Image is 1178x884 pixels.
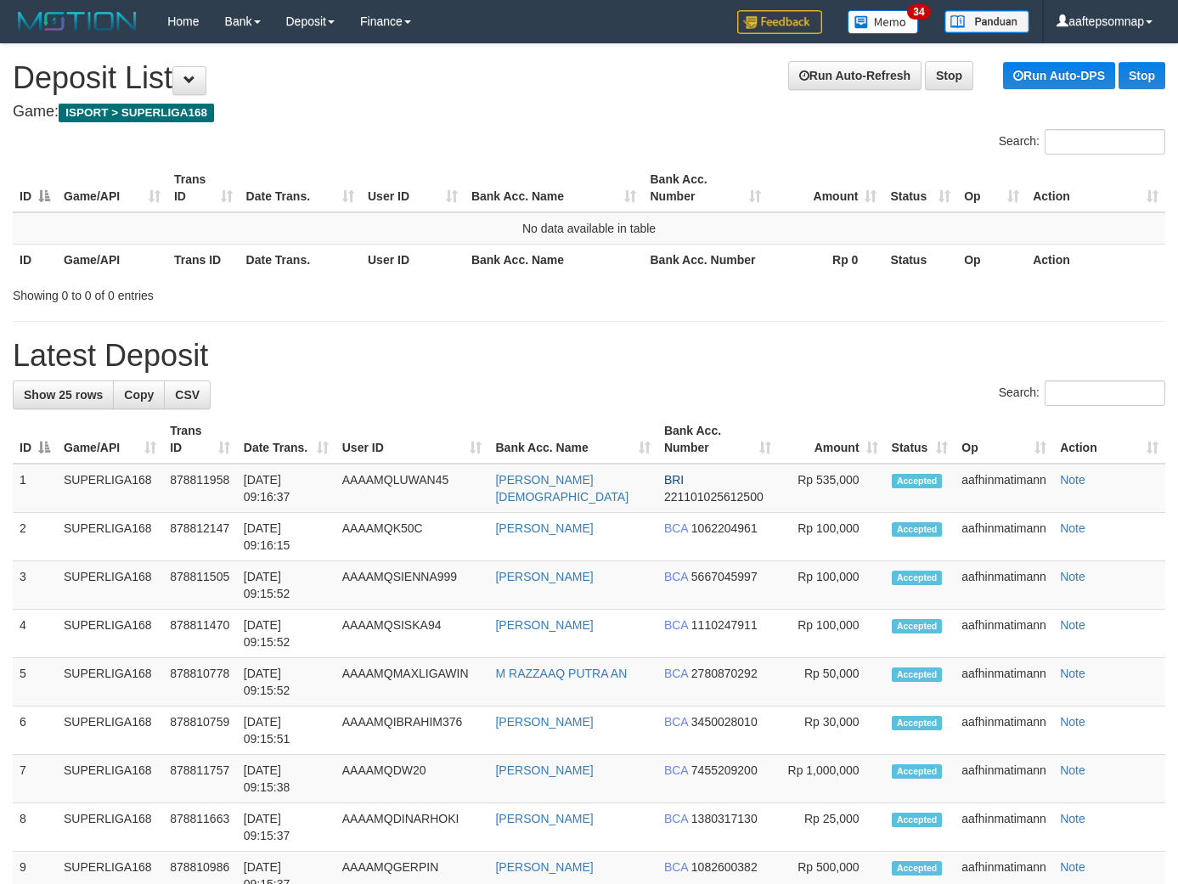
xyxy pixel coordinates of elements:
[925,61,973,90] a: Stop
[361,244,465,275] th: User ID
[1060,570,1085,583] a: Note
[335,803,489,852] td: AAAAMQDINARHOKI
[664,667,688,680] span: BCA
[57,658,163,707] td: SUPERLIGA168
[691,570,758,583] span: Copy 5667045997 to clipboard
[237,415,335,464] th: Date Trans.: activate to sort column ascending
[13,212,1165,245] td: No data available in table
[1026,244,1165,275] th: Action
[465,244,644,275] th: Bank Acc. Name
[691,667,758,680] span: Copy 2780870292 to clipboard
[999,380,1165,406] label: Search:
[13,415,57,464] th: ID: activate to sort column descending
[13,464,57,513] td: 1
[57,164,167,212] th: Game/API: activate to sort column ascending
[488,415,657,464] th: Bank Acc. Name: activate to sort column ascending
[1060,473,1085,487] a: Note
[1060,667,1085,680] a: Note
[57,803,163,852] td: SUPERLIGA168
[664,490,764,504] span: Copy 221101025612500 to clipboard
[240,244,361,275] th: Date Trans.
[495,715,593,729] a: [PERSON_NAME]
[1060,812,1085,825] a: Note
[237,707,335,755] td: [DATE] 09:15:51
[691,618,758,632] span: Copy 1110247911 to clipboard
[57,464,163,513] td: SUPERLIGA168
[59,104,214,122] span: ISPORT > SUPERLIGA168
[495,860,593,874] a: [PERSON_NAME]
[13,755,57,803] td: 7
[892,619,943,633] span: Accepted
[885,415,955,464] th: Status: activate to sort column ascending
[163,707,237,755] td: 878810759
[13,8,142,34] img: MOTION_logo.png
[1060,521,1085,535] a: Note
[57,755,163,803] td: SUPERLIGA168
[1045,129,1165,155] input: Search:
[495,812,593,825] a: [PERSON_NAME]
[1026,164,1165,212] th: Action: activate to sort column ascending
[163,415,237,464] th: Trans ID: activate to sort column ascending
[999,129,1165,155] label: Search:
[13,707,57,755] td: 6
[237,658,335,707] td: [DATE] 09:15:52
[495,618,593,632] a: [PERSON_NAME]
[13,339,1165,373] h1: Latest Deposit
[691,715,758,729] span: Copy 3450028010 to clipboard
[892,522,943,537] span: Accepted
[1060,715,1085,729] a: Note
[163,513,237,561] td: 878812147
[892,813,943,827] span: Accepted
[13,61,1165,95] h1: Deposit List
[13,380,114,409] a: Show 25 rows
[163,464,237,513] td: 878811958
[167,244,240,275] th: Trans ID
[13,164,57,212] th: ID: activate to sort column descending
[778,513,885,561] td: Rp 100,000
[495,473,628,504] a: [PERSON_NAME][DEMOGRAPHIC_DATA]
[691,812,758,825] span: Copy 1380317130 to clipboard
[163,755,237,803] td: 878811757
[892,716,943,730] span: Accepted
[643,244,768,275] th: Bank Acc. Number
[778,803,885,852] td: Rp 25,000
[883,164,957,212] th: Status: activate to sort column ascending
[24,388,103,402] span: Show 25 rows
[691,763,758,777] span: Copy 7455209200 to clipboard
[175,388,200,402] span: CSV
[113,380,165,409] a: Copy
[124,388,154,402] span: Copy
[237,561,335,610] td: [DATE] 09:15:52
[1003,62,1115,89] a: Run Auto-DPS
[237,755,335,803] td: [DATE] 09:15:38
[13,803,57,852] td: 8
[335,415,489,464] th: User ID: activate to sort column ascending
[664,860,688,874] span: BCA
[13,280,478,304] div: Showing 0 to 0 of 0 entries
[13,104,1165,121] h4: Game:
[335,464,489,513] td: AAAAMQLUWAN45
[1053,415,1165,464] th: Action: activate to sort column ascending
[167,164,240,212] th: Trans ID: activate to sort column ascending
[163,610,237,658] td: 878811470
[495,570,593,583] a: [PERSON_NAME]
[237,610,335,658] td: [DATE] 09:15:52
[495,521,593,535] a: [PERSON_NAME]
[955,464,1053,513] td: aafhinmatimann
[944,10,1029,33] img: panduan.png
[13,610,57,658] td: 4
[1060,763,1085,777] a: Note
[955,561,1053,610] td: aafhinmatimann
[664,570,688,583] span: BCA
[664,812,688,825] span: BCA
[240,164,361,212] th: Date Trans.: activate to sort column ascending
[778,415,885,464] th: Amount: activate to sort column ascending
[778,610,885,658] td: Rp 100,000
[57,244,167,275] th: Game/API
[335,513,489,561] td: AAAAMQK50C
[237,464,335,513] td: [DATE] 09:16:37
[495,667,627,680] a: M RAZZAAQ PUTRA AN
[883,244,957,275] th: Status
[892,571,943,585] span: Accepted
[955,658,1053,707] td: aafhinmatimann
